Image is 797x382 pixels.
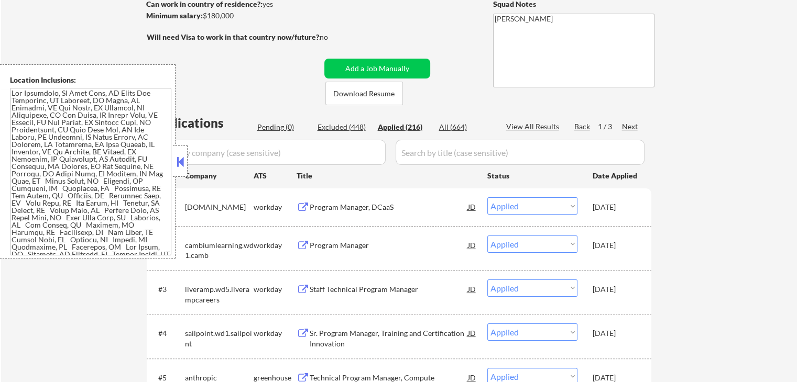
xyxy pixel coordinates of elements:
div: no [320,32,350,42]
div: JD [467,197,477,216]
div: Program Manager, DCaaS [310,202,468,212]
div: ATS [254,171,297,181]
button: Download Resume [325,82,403,105]
div: JD [467,235,477,254]
div: Location Inclusions: [10,75,171,85]
div: JD [467,279,477,298]
strong: Will need Visa to work in that country now/future?: [147,32,321,41]
div: Date Applied [593,171,639,181]
div: Title [297,171,477,181]
div: View All Results [506,121,562,132]
div: workday [254,328,297,339]
input: Search by title (case sensitive) [396,140,645,165]
div: Company [185,171,254,181]
div: workday [254,202,297,212]
strong: Minimum salary: [146,11,203,20]
div: workday [254,284,297,295]
div: Excluded (448) [318,122,370,132]
div: Next [622,121,639,132]
div: All (664) [439,122,492,132]
div: Applied (216) [378,122,430,132]
div: 1 / 3 [598,121,622,132]
div: Program Manager [310,240,468,251]
div: Applications [150,117,254,129]
div: [DATE] [593,240,639,251]
button: Add a Job Manually [324,59,430,78]
div: $180,000 [146,10,321,21]
div: Sr. Program Manager, Training and Certification Innovation [310,328,468,349]
div: workday [254,240,297,251]
input: Search by company (case sensitive) [150,140,386,165]
div: #4 [158,328,177,339]
div: cambiumlearning.wd1.camb [185,240,254,261]
div: #3 [158,284,177,295]
div: [DOMAIN_NAME] [185,202,254,212]
div: Staff Technical Program Manager [310,284,468,295]
div: JD [467,323,477,342]
div: [DATE] [593,284,639,295]
div: Pending (0) [257,122,310,132]
div: sailpoint.wd1.sailpoint [185,328,254,349]
div: [DATE] [593,202,639,212]
div: [DATE] [593,328,639,339]
div: liveramp.wd5.liverampcareers [185,284,254,305]
div: Status [487,166,577,185]
div: Back [574,121,591,132]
